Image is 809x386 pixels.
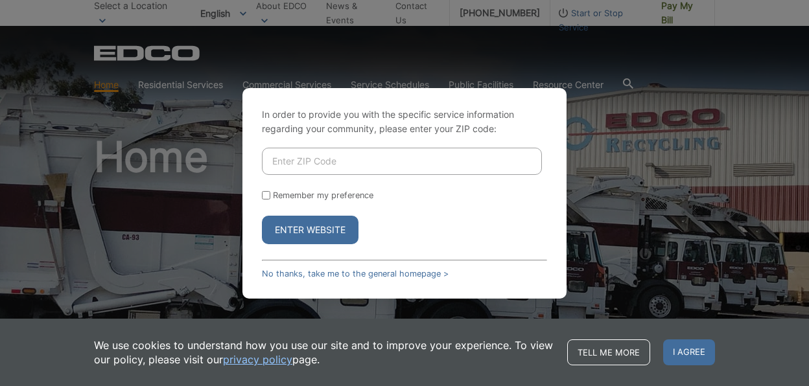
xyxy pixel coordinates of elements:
[663,339,715,365] span: I agree
[94,338,554,367] p: We use cookies to understand how you use our site and to improve your experience. To view our pol...
[223,352,292,367] a: privacy policy
[273,190,373,200] label: Remember my preference
[262,148,542,175] input: Enter ZIP Code
[262,269,449,278] a: No thanks, take me to the general homepage >
[262,216,358,244] button: Enter Website
[567,339,650,365] a: Tell me more
[262,108,547,136] p: In order to provide you with the specific service information regarding your community, please en...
